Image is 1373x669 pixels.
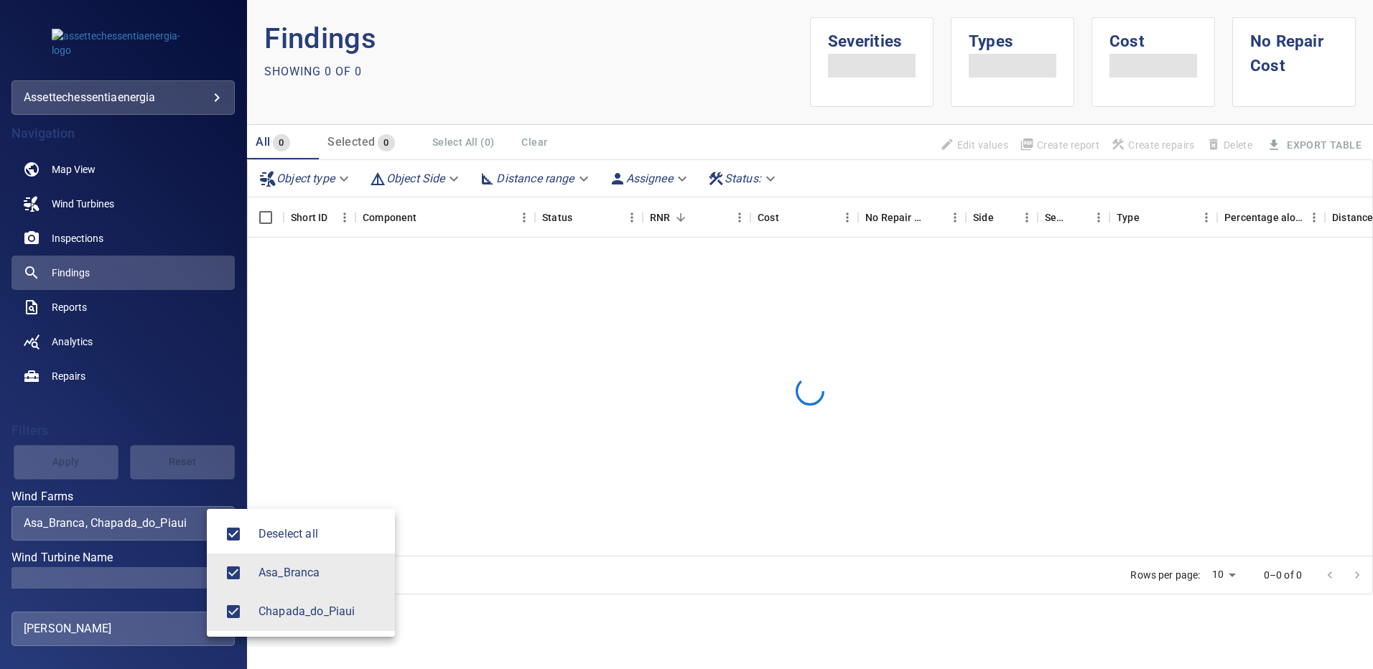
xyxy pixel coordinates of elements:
[207,509,395,637] ul: Asa_Branca, Chapada_do_Piaui
[259,525,383,543] span: Deselect all
[218,558,248,588] span: Asa_Branca
[259,603,383,620] span: Chapada_do_Piaui
[259,564,383,581] div: Wind Farms Asa_Branca
[259,564,383,581] span: Asa_Branca
[259,603,383,620] div: Wind Farms Chapada_do_Piaui
[218,597,248,627] span: Chapada_do_Piaui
